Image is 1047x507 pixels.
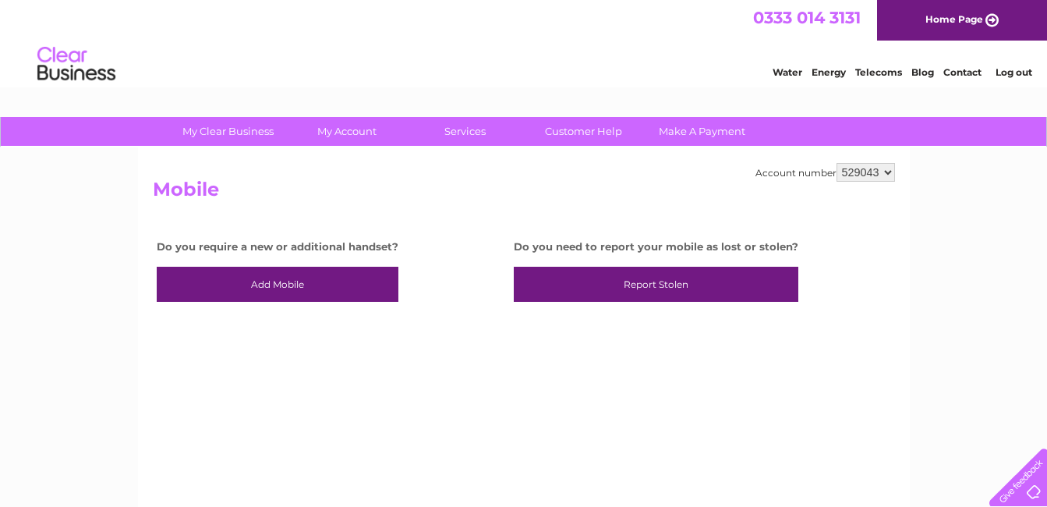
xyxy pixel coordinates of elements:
[401,117,529,146] a: Services
[37,41,116,88] img: logo.png
[519,117,648,146] a: Customer Help
[164,117,292,146] a: My Clear Business
[753,8,861,27] a: 0333 014 3131
[638,117,766,146] a: Make A Payment
[943,66,982,78] a: Contact
[911,66,934,78] a: Blog
[153,179,895,208] h2: Mobile
[812,66,846,78] a: Energy
[855,66,902,78] a: Telecoms
[282,117,411,146] a: My Account
[157,241,398,253] h4: Do you require a new or additional handset?
[514,267,798,303] a: Report Stolen
[157,267,398,303] a: Add Mobile
[156,9,893,76] div: Clear Business is a trading name of Verastar Limited (registered in [GEOGRAPHIC_DATA] No. 3667643...
[773,66,802,78] a: Water
[514,241,798,253] h4: Do you need to report your mobile as lost or stolen?
[755,163,895,182] div: Account number
[996,66,1032,78] a: Log out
